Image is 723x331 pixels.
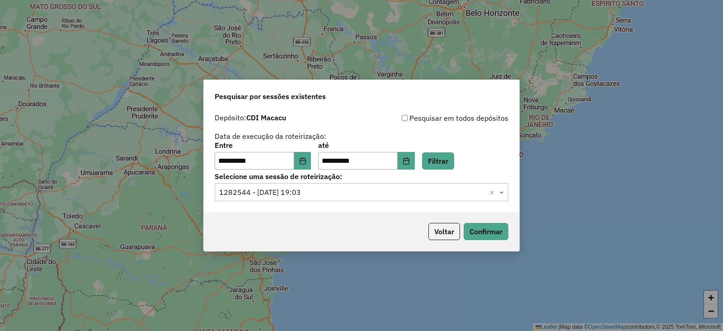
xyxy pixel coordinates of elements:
button: Voltar [428,223,460,240]
button: Filtrar [422,152,454,170]
label: Entre [215,140,311,151]
button: Confirmar [464,223,508,240]
label: Selecione uma sessão de roteirização: [215,171,508,182]
button: Choose Date [398,152,415,170]
span: Pesquisar por sessões existentes [215,91,326,102]
label: até [318,140,414,151]
span: Clear all [489,187,497,198]
label: Depósito: [215,112,286,123]
button: Choose Date [294,152,311,170]
strong: CDI Macacu [246,113,286,122]
label: Data de execução da roteirização: [215,131,326,142]
div: Pesquisar em todos depósitos [361,113,508,123]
